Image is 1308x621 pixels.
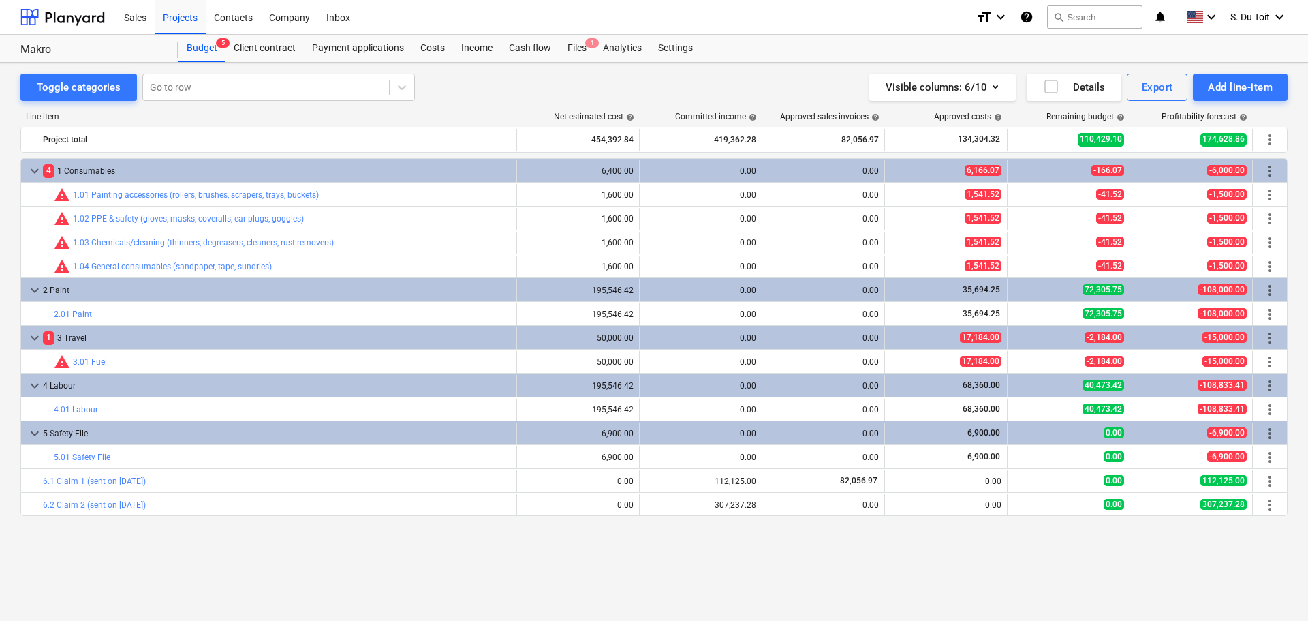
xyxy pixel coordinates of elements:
[675,112,757,121] div: Committed income
[645,357,756,367] div: 0.00
[768,286,879,295] div: 0.00
[1104,475,1124,486] span: 0.00
[73,262,272,271] a: 1.04 General consumables (sandpaper, tape, sundries)
[645,429,756,438] div: 0.00
[1083,284,1124,295] span: 72,305.75
[965,189,1001,200] span: 1,541.52
[54,453,110,462] a: 5.01 Safety File
[54,405,98,414] a: 4.01 Labour
[1207,165,1247,176] span: -6,000.00
[304,35,412,62] a: Payment applications
[966,428,1001,438] span: 6,900.00
[73,238,334,247] a: 1.03 Chemicals/cleaning (thinners, degreasers, cleaners, rust removers)
[1083,404,1124,414] span: 40,473.42
[523,190,634,200] div: 1,600.00
[1027,74,1121,101] button: Details
[20,74,137,101] button: Toggle categories
[523,405,634,414] div: 195,546.42
[768,262,879,271] div: 0.00
[1085,356,1124,367] span: -2,184.00
[768,357,879,367] div: 0.00
[1198,284,1247,295] span: -108,000.00
[886,78,999,96] div: Visible columns : 6/10
[1078,133,1124,146] span: 110,429.10
[768,381,879,391] div: 0.00
[650,35,701,62] div: Settings
[1262,402,1278,418] span: More actions
[523,476,634,486] div: 0.00
[54,234,70,251] span: Committed costs exceed revised budget
[768,309,879,319] div: 0.00
[595,35,650,62] a: Analytics
[216,38,230,48] span: 5
[501,35,559,62] a: Cash flow
[412,35,453,62] a: Costs
[768,500,879,510] div: 0.00
[1236,113,1247,121] span: help
[225,35,304,62] a: Client contract
[523,333,634,343] div: 50,000.00
[20,112,518,121] div: Line-item
[73,190,319,200] a: 1.01 Painting accessories (rollers, brushes, scrapers, trays, buckets)
[523,381,634,391] div: 195,546.42
[645,166,756,176] div: 0.00
[1262,282,1278,299] span: More actions
[20,43,162,57] div: Makro
[768,429,879,438] div: 0.00
[1162,112,1247,121] div: Profitability forecast
[43,279,511,301] div: 2 Paint
[645,500,756,510] div: 307,237.28
[645,476,756,486] div: 112,125.00
[27,378,43,394] span: keyboard_arrow_down
[869,74,1016,101] button: Visible columns:6/10
[1207,237,1247,247] span: -1,500.00
[1207,427,1247,438] span: -6,900.00
[27,282,43,299] span: keyboard_arrow_down
[645,190,756,200] div: 0.00
[1200,499,1247,510] span: 307,237.28
[523,262,634,271] div: 1,600.00
[1271,9,1288,25] i: keyboard_arrow_down
[645,238,756,247] div: 0.00
[178,35,225,62] a: Budget5
[1104,427,1124,438] span: 0.00
[1262,330,1278,346] span: More actions
[178,35,225,62] div: Budget
[1240,556,1308,621] iframe: Chat Widget
[768,166,879,176] div: 0.00
[54,309,92,319] a: 2.01 Paint
[869,113,879,121] span: help
[961,285,1001,294] span: 35,694.25
[43,500,146,510] a: 6.2 Claim 2 (sent on [DATE])
[961,380,1001,390] span: 68,360.00
[1127,74,1188,101] button: Export
[43,164,54,177] span: 4
[768,333,879,343] div: 0.00
[768,405,879,414] div: 0.00
[43,375,511,397] div: 4 Labour
[523,214,634,224] div: 1,600.00
[43,331,54,344] span: 1
[839,476,879,485] span: 82,056.97
[1262,378,1278,394] span: More actions
[1083,380,1124,391] span: 40,473.42
[1020,9,1033,25] i: Knowledge base
[960,356,1001,367] span: 17,184.00
[1096,213,1124,224] span: -41.52
[523,357,634,367] div: 50,000.00
[1104,451,1124,462] span: 0.00
[43,476,146,486] a: 6.1 Claim 1 (sent on [DATE])
[453,35,501,62] a: Income
[27,425,43,442] span: keyboard_arrow_down
[559,35,595,62] div: Files
[54,187,70,203] span: Committed costs exceed revised budget
[1262,163,1278,179] span: More actions
[523,238,634,247] div: 1,600.00
[1230,12,1270,22] span: S. Du Toit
